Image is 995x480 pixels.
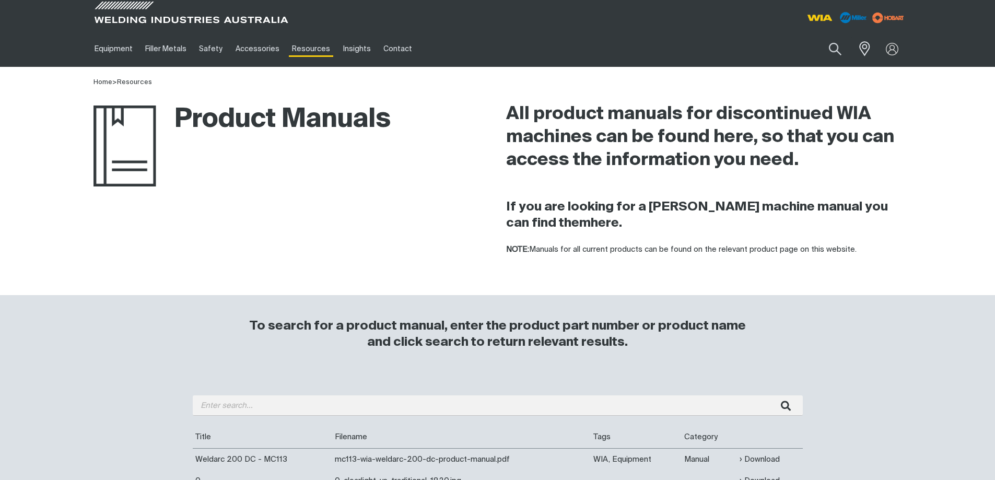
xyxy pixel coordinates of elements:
[193,31,229,67] a: Safety
[591,448,682,470] td: WIA, Equipment
[506,245,529,253] strong: NOTE:
[591,426,682,448] th: Tags
[88,31,139,67] a: Equipment
[286,31,336,67] a: Resources
[112,79,117,86] span: >
[506,103,902,172] h2: All product manuals for discontinued WIA machines can be found here, so that you can access the i...
[229,31,286,67] a: Accessories
[506,201,888,229] strong: If you are looking for a [PERSON_NAME] machine manual you can find them
[193,448,332,470] td: Weldarc 200 DC - MC113
[682,426,737,448] th: Category
[93,103,391,137] h1: Product Manuals
[139,31,193,67] a: Filler Metals
[817,37,853,61] button: Search products
[88,31,703,67] nav: Main
[506,244,902,256] p: Manuals for all current products can be found on the relevant product page on this website.
[682,448,737,470] td: Manual
[193,426,332,448] th: Title
[740,453,780,465] a: Download
[193,395,803,416] input: Enter search...
[377,31,418,67] a: Contact
[93,79,112,86] a: Home
[117,79,152,86] a: Resources
[591,217,622,229] a: here.
[869,10,907,26] img: miller
[332,426,591,448] th: Filename
[332,448,591,470] td: mc113-wia-weldarc-200-dc-product-manual.pdf
[336,31,377,67] a: Insights
[804,37,852,61] input: Product name or item number...
[245,318,751,350] h3: To search for a product manual, enter the product part number or product name and click search to...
